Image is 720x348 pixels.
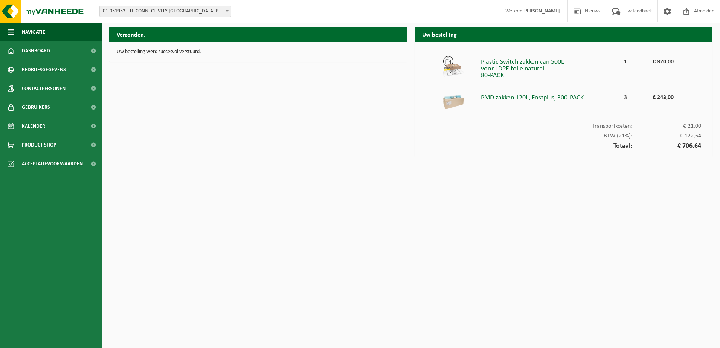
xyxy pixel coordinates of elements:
[422,129,705,139] div: BTW (21%):
[632,55,674,65] div: € 320,00
[109,27,407,41] h2: Verzonden.
[99,6,231,17] span: 01-051953 - TE CONNECTIVITY BELGIUM BV - OOSTKAMP
[22,41,50,60] span: Dashboard
[422,119,705,129] div: Transportkosten:
[632,133,701,139] span: € 122,64
[522,8,560,14] strong: [PERSON_NAME]
[22,117,45,136] span: Kalender
[632,143,701,150] span: € 706,64
[442,55,465,78] img: 01-999970
[632,123,701,129] span: € 21,00
[22,60,66,79] span: Bedrijfsgegevens
[22,79,66,98] span: Contactpersonen
[619,55,633,65] div: 1
[632,91,674,101] div: € 243,00
[415,27,712,41] h2: Uw bestelling
[619,91,633,101] div: 3
[22,23,45,41] span: Navigatie
[22,98,50,117] span: Gebruikers
[422,139,705,150] div: Totaal:
[22,136,56,154] span: Product Shop
[4,331,126,348] iframe: chat widget
[481,55,619,79] div: Plastic Switch zakken van 500L voor LDPE folie naturel 80-PACK
[22,154,83,173] span: Acceptatievoorwaarden
[481,91,619,101] div: PMD zakken 120L, Fostplus, 300-PACK
[117,49,400,55] p: Uw bestelling werd succesvol verstuurd.
[442,91,465,113] img: 01-000497
[100,6,231,17] span: 01-051953 - TE CONNECTIVITY BELGIUM BV - OOSTKAMP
